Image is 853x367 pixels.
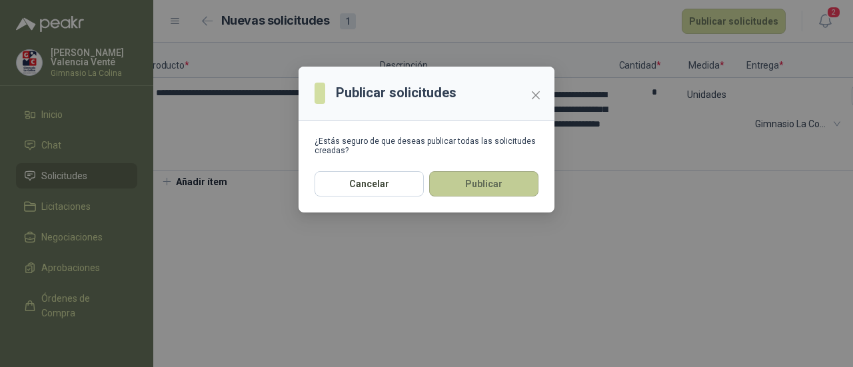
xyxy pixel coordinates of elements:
[429,171,538,196] button: Publicar
[525,85,546,106] button: Close
[530,90,541,101] span: close
[315,171,424,196] button: Cancelar
[336,83,456,103] h3: Publicar solicitudes
[315,137,538,155] div: ¿Estás seguro de que deseas publicar todas las solicitudes creadas?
